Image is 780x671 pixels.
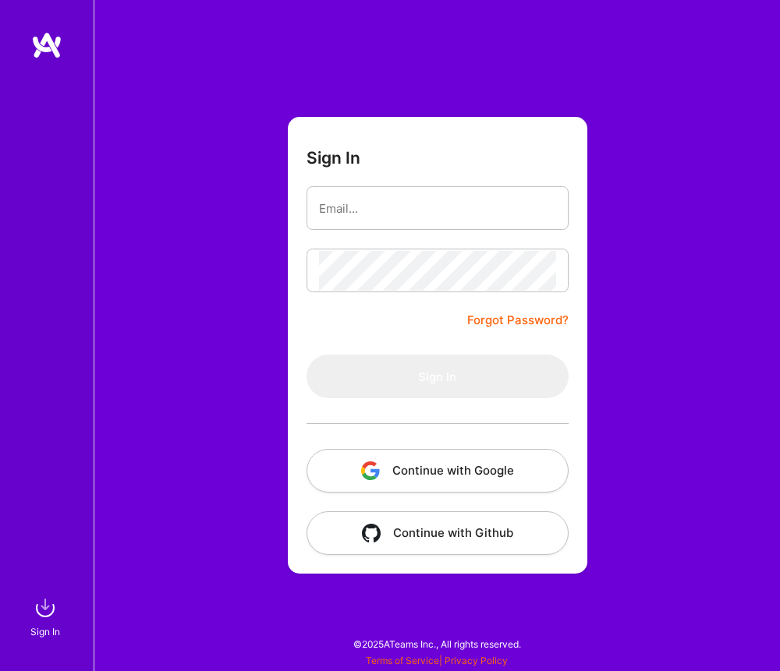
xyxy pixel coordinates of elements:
[362,524,381,542] img: icon
[307,148,360,168] h3: Sign In
[307,511,569,555] button: Continue with Github
[467,311,569,330] a: Forgot Password?
[366,655,439,666] a: Terms of Service
[361,461,380,480] img: icon
[319,189,556,228] input: Email...
[30,592,61,623] img: sign in
[94,624,780,663] div: © 2025 ATeams Inc., All rights reserved.
[33,592,61,640] a: sign inSign In
[445,655,508,666] a: Privacy Policy
[30,623,60,640] div: Sign In
[366,655,508,666] span: |
[31,31,62,59] img: logo
[307,449,569,493] button: Continue with Google
[307,355,569,398] button: Sign In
